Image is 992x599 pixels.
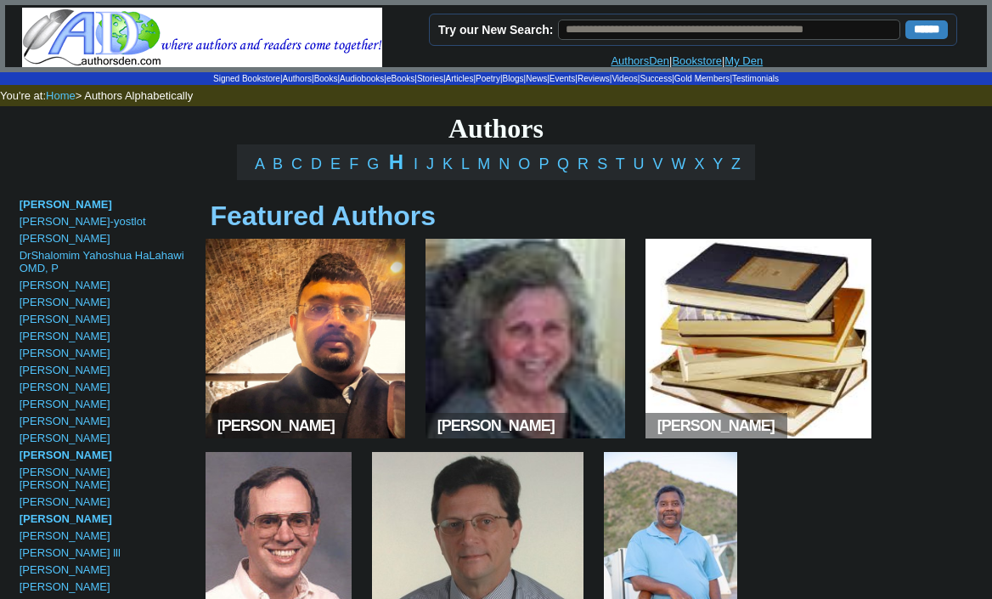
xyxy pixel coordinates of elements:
img: shim.gif [20,593,24,597]
a: Signed Bookstore [213,74,280,83]
img: shim.gif [20,444,24,449]
a: [PERSON_NAME] [20,198,112,211]
a: News [526,74,547,83]
img: shim.gif [20,410,24,415]
img: shim.gif [20,393,24,398]
a: M [477,155,490,172]
a: [PERSON_NAME] [20,398,110,410]
img: shim.gif [20,245,24,249]
a: [PERSON_NAME] lll [20,546,121,559]
img: space [429,422,437,431]
a: [PERSON_NAME] [20,495,110,508]
a: [PERSON_NAME] [20,313,110,325]
img: shim.gif [20,342,24,347]
a: [PERSON_NAME] [20,529,110,542]
a: O [518,155,530,172]
a: [PERSON_NAME] [20,580,110,593]
img: shim.gif [20,211,24,215]
a: X [695,155,705,172]
a: C [291,155,302,172]
a: Success [640,74,672,83]
a: U [634,155,645,172]
a: DrShalomim Yahoshua HaLahawi OMD, P [20,249,184,274]
a: My Den [724,54,763,67]
a: V [653,155,663,172]
a: [PERSON_NAME] [20,232,110,245]
img: shim.gif [20,376,24,381]
img: shim.gif [20,308,24,313]
span: | | | | | | | | | | | | | | | [213,74,779,83]
img: shim.gif [20,228,24,232]
a: E [330,155,341,172]
img: shim.gif [20,525,24,529]
a: [PERSON_NAME] [PERSON_NAME] [20,466,110,491]
img: shim.gif [20,427,24,432]
a: [PERSON_NAME] [20,512,112,525]
span: [PERSON_NAME] [645,413,787,438]
a: K [442,155,453,172]
img: space [209,422,217,431]
a: Home [46,89,76,102]
a: Testimonials [732,74,779,83]
img: space [649,422,657,431]
a: Gold Members [674,74,730,83]
a: Events [550,74,576,83]
a: J [426,155,434,172]
a: T [616,155,625,172]
img: shim.gif [20,542,24,546]
a: B [273,155,283,172]
img: logo.gif [22,8,382,67]
a: Poetry [476,74,500,83]
img: shim.gif [20,559,24,563]
img: shim.gif [20,491,24,495]
a: [PERSON_NAME]-yostlot [20,215,146,228]
a: D [311,155,322,172]
a: space[PERSON_NAME]space [420,431,631,444]
a: A [255,155,264,172]
b: Featured Authors [210,201,436,231]
a: W [672,155,686,172]
a: Q [557,155,569,172]
a: [PERSON_NAME] [20,432,110,444]
a: [PERSON_NAME] [20,381,110,393]
a: Stories [417,74,443,83]
a: G [367,155,379,172]
a: N [499,155,510,172]
a: Videos [612,74,637,83]
a: [PERSON_NAME] [20,296,110,308]
img: shim.gif [20,325,24,330]
a: [PERSON_NAME] [20,563,110,576]
a: [PERSON_NAME] [20,364,110,376]
font: | | [611,54,775,67]
a: Books [314,74,338,83]
label: Try our New Search: [438,23,553,37]
img: shim.gif [20,461,24,466]
span: [PERSON_NAME] [425,413,567,438]
span: [PERSON_NAME] [205,413,347,438]
a: [PERSON_NAME] [20,279,110,291]
img: shim.gif [20,359,24,364]
img: shim.gif [20,576,24,580]
a: S [597,155,607,172]
a: [PERSON_NAME] [20,415,110,427]
a: R [578,155,589,172]
a: eBooks [386,74,414,83]
a: Articles [446,74,474,83]
img: shim.gif [20,508,24,512]
a: space[PERSON_NAME]space [640,431,877,444]
a: P [538,155,549,172]
img: space [555,422,563,431]
img: shim.gif [20,274,24,279]
a: I [414,155,418,172]
a: Reviews [578,74,610,83]
a: space[PERSON_NAME]space [200,431,411,444]
font: Authors [448,113,544,144]
a: [PERSON_NAME] [20,330,110,342]
a: [PERSON_NAME] [20,449,112,461]
a: Bookstore [672,54,722,67]
a: L [461,155,469,172]
a: [PERSON_NAME] [20,347,110,359]
a: Z [731,155,741,172]
a: AuthorsDen [611,54,669,67]
a: Y [713,155,723,172]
